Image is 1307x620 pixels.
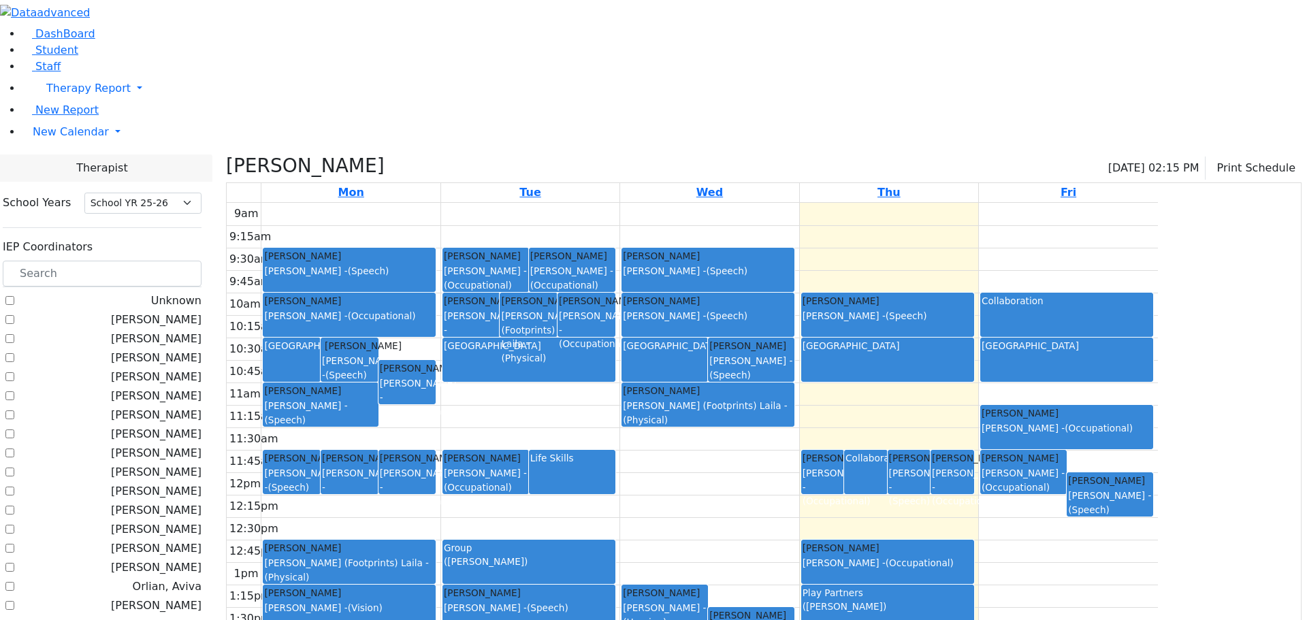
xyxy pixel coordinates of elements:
[111,407,201,423] label: [PERSON_NAME]
[35,103,99,116] span: New Report
[709,339,793,353] div: [PERSON_NAME]
[76,160,127,176] span: Therapist
[501,294,556,308] div: [PERSON_NAME]
[444,249,528,263] div: [PERSON_NAME]
[336,183,367,202] a: September 1, 2025
[111,521,201,538] label: [PERSON_NAME]
[982,421,1152,435] div: [PERSON_NAME] -
[348,265,389,276] span: (Speech)
[623,339,707,353] div: [GEOGRAPHIC_DATA]
[227,521,281,537] div: 12:30pm
[623,249,793,263] div: [PERSON_NAME]
[444,601,614,615] div: [PERSON_NAME] -
[268,482,309,493] span: (Speech)
[530,249,614,263] div: [PERSON_NAME]
[1065,423,1133,434] span: (Occupational)
[932,495,1000,506] span: (Occupational)
[444,339,614,353] div: [GEOGRAPHIC_DATA]
[33,125,109,138] span: New Calendar
[501,309,556,365] div: [PERSON_NAME] (Footprints) Laila -
[932,466,972,508] div: [PERSON_NAME] -
[322,466,377,508] div: [PERSON_NAME] -
[380,466,435,508] div: [PERSON_NAME] -
[380,361,435,375] div: [PERSON_NAME]
[111,426,201,442] label: [PERSON_NAME]
[803,466,843,508] div: [PERSON_NAME] -
[322,451,377,465] div: [PERSON_NAME]
[3,195,71,211] label: School Years
[227,476,263,492] div: 12pm
[322,354,377,382] div: [PERSON_NAME] -
[803,541,973,555] div: [PERSON_NAME]
[889,466,929,508] div: [PERSON_NAME] -
[227,431,281,447] div: 11:30am
[623,294,793,308] div: [PERSON_NAME]
[3,239,93,255] label: IEP Coordinators
[623,264,793,278] div: [PERSON_NAME] -
[623,586,707,600] div: [PERSON_NAME]
[264,339,319,353] div: [GEOGRAPHIC_DATA]
[227,296,263,312] div: 10am
[444,586,614,600] div: [PERSON_NAME]
[348,602,383,613] span: (Vision)
[111,464,201,480] label: [PERSON_NAME]
[444,482,512,493] span: (Occupational)
[264,556,434,584] div: [PERSON_NAME] (Footprints) Laila -
[227,453,281,470] div: 11:45am
[22,27,95,40] a: DashBoard
[530,451,614,465] div: Life Skills
[348,310,416,321] span: (Occupational)
[22,75,1307,102] a: Therapy Report
[623,384,793,397] div: [PERSON_NAME]
[111,540,201,557] label: [PERSON_NAME]
[444,451,528,465] div: [PERSON_NAME]
[231,206,261,222] div: 9am
[22,118,1307,146] a: New Calendar
[3,261,201,287] input: Search
[227,588,274,604] div: 1:15pm
[264,384,376,397] div: [PERSON_NAME]
[111,559,201,576] label: [PERSON_NAME]
[623,309,793,323] div: [PERSON_NAME] -
[803,451,843,465] div: [PERSON_NAME]
[227,229,274,245] div: 9:15am
[803,339,973,353] div: [GEOGRAPHIC_DATA]
[111,369,201,385] label: [PERSON_NAME]
[380,406,448,417] span: (Occupational)
[803,294,973,308] div: [PERSON_NAME]
[444,294,499,308] div: [PERSON_NAME]
[982,466,1065,494] div: [PERSON_NAME] -
[623,414,668,425] span: (Physical)
[322,495,390,506] span: (Occupational)
[1058,183,1079,202] a: September 5, 2025
[932,451,972,465] div: [PERSON_NAME]
[264,294,434,308] div: [PERSON_NAME]
[35,27,95,40] span: DashBoard
[227,543,281,559] div: 12:45pm
[264,414,306,425] span: (Speech)
[380,451,435,465] div: [PERSON_NAME]
[444,309,499,350] div: [PERSON_NAME] -
[22,60,61,73] a: Staff
[982,451,1065,465] div: [PERSON_NAME]
[111,445,201,461] label: [PERSON_NAME]
[709,370,751,380] span: (Speech)
[264,541,434,555] div: [PERSON_NAME]
[227,363,281,380] div: 10:45am
[226,154,385,178] h3: [PERSON_NAME]
[517,183,543,202] a: September 2, 2025
[227,341,281,357] div: 10:30am
[264,586,434,600] div: [PERSON_NAME]
[889,451,929,465] div: [PERSON_NAME]
[501,353,546,363] span: (Physical)
[227,498,281,515] div: 12:15pm
[111,598,201,614] label: [PERSON_NAME]
[264,601,434,615] div: [PERSON_NAME] -
[35,44,78,56] span: Student
[803,556,973,570] div: [PERSON_NAME] -
[35,60,61,73] span: Staff
[264,466,319,494] div: [PERSON_NAME] -
[325,370,367,380] span: (Speech)
[151,293,201,309] label: Unknown
[694,183,726,202] a: September 3, 2025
